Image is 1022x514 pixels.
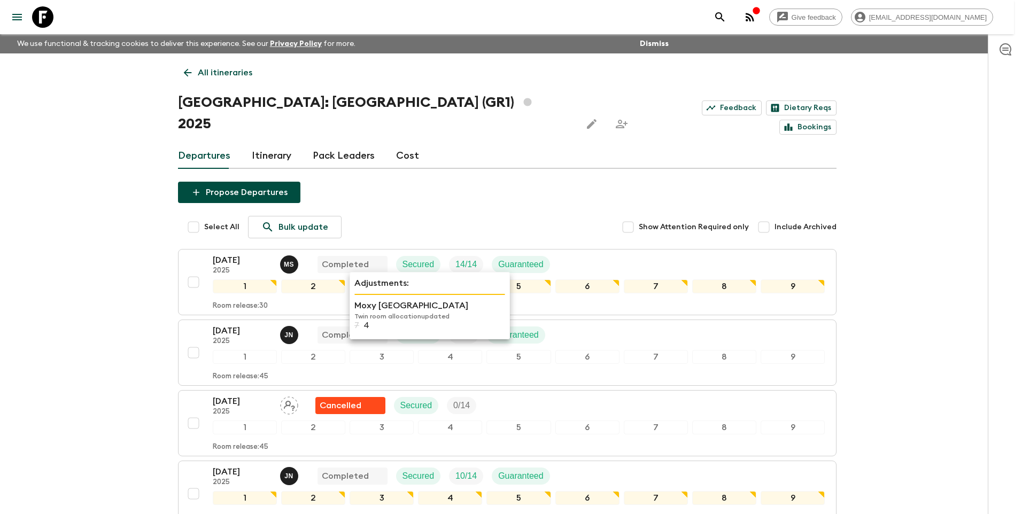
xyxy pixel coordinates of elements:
div: 6 [555,350,620,364]
p: All itineraries [198,66,252,79]
a: Bookings [779,120,837,135]
p: 2025 [213,408,272,416]
button: Dismiss [637,36,671,51]
div: 9 [761,350,825,364]
a: Dietary Reqs [766,100,837,115]
span: Select All [204,222,239,232]
p: Secured [402,470,435,482]
button: search adventures [709,6,731,28]
p: Completed [322,329,369,341]
p: 2025 [213,337,272,346]
p: Adjustments: [354,277,505,290]
div: Flash Pack cancellation [315,397,385,414]
p: 7 [354,321,359,330]
span: Janita Nurmi [280,470,300,479]
p: Completed [322,470,369,482]
p: [DATE] [213,465,272,478]
div: 2 [281,350,345,364]
div: 9 [761,420,825,434]
p: Guaranteed [498,470,544,482]
button: Edit this itinerary [581,113,602,135]
div: 3 [350,420,414,434]
div: Trip Fill [449,468,483,485]
span: Include Archived [775,222,837,232]
p: [DATE] [213,395,272,408]
div: 7 [624,350,688,364]
div: 4 [418,350,482,364]
a: Departures [178,143,230,169]
p: Twin room allocation updated [354,312,505,321]
div: 5 [486,350,551,364]
div: 9 [761,491,825,505]
button: Propose Departures [178,182,300,203]
p: 2025 [213,267,272,275]
button: menu [6,6,28,28]
div: Trip Fill [447,397,476,414]
p: [DATE] [213,254,272,267]
span: [EMAIL_ADDRESS][DOMAIN_NAME] [863,13,993,21]
div: 1 [213,350,277,364]
p: Completed [322,258,369,271]
div: 6 [555,279,620,293]
p: 10 / 14 [455,470,477,482]
div: 5 [486,420,551,434]
p: Room release: 45 [213,372,268,381]
div: 1 [213,420,277,434]
p: 4 [363,321,369,330]
div: 6 [555,491,620,505]
a: Privacy Policy [270,40,322,48]
a: Itinerary [252,143,291,169]
div: 6 [555,420,620,434]
div: 2 [281,420,345,434]
div: 4 [418,491,482,505]
span: Share this itinerary [611,113,632,135]
p: 14 / 14 [455,258,477,271]
div: 2 [281,279,345,293]
div: 9 [761,279,825,293]
p: Bulk update [278,221,328,233]
div: 3 [350,491,414,505]
div: 1 [213,491,277,505]
div: 2 [281,491,345,505]
a: Pack Leaders [313,143,375,169]
p: Room release: 45 [213,443,268,451]
h1: [GEOGRAPHIC_DATA]: [GEOGRAPHIC_DATA] (GR1) 2025 [178,92,572,135]
p: Guaranteed [498,258,544,271]
div: 8 [692,279,756,293]
span: Assign pack leader [280,400,298,408]
div: 7 [624,420,688,434]
p: 0 / 14 [453,399,470,412]
div: 8 [692,491,756,505]
p: Guaranteed [493,329,539,341]
p: Moxy [GEOGRAPHIC_DATA] [354,299,505,312]
span: Janita Nurmi [280,329,300,338]
div: 4 [418,420,482,434]
div: Trip Fill [449,256,483,273]
span: Magda Sotiriadis [280,259,300,267]
p: 2025 [213,478,272,487]
div: 7 [624,279,688,293]
span: Show Attention Required only [639,222,749,232]
p: Room release: 30 [213,302,268,310]
a: Cost [396,143,419,169]
div: 8 [692,350,756,364]
p: Secured [400,399,432,412]
div: 7 [624,491,688,505]
div: 5 [486,279,551,293]
div: 1 [213,279,277,293]
div: 3 [350,350,414,364]
a: Feedback [702,100,762,115]
p: [DATE] [213,324,272,337]
p: Cancelled [320,399,361,412]
p: We use functional & tracking cookies to deliver this experience. See our for more. [13,34,360,53]
div: 5 [486,491,551,505]
div: 8 [692,420,756,434]
p: Secured [402,258,435,271]
span: Give feedback [786,13,842,21]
